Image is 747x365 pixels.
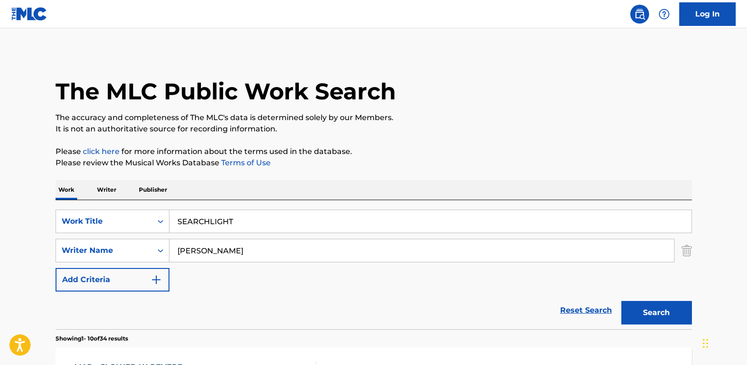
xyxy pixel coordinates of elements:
div: Work Title [62,216,146,227]
img: search [634,8,645,20]
div: Drag [703,329,708,357]
p: Publisher [136,180,170,200]
img: Delete Criterion [682,239,692,262]
img: help [659,8,670,20]
h1: The MLC Public Work Search [56,77,396,105]
p: Work [56,180,77,200]
form: Search Form [56,210,692,329]
p: Writer [94,180,119,200]
img: 9d2ae6d4665cec9f34b9.svg [151,274,162,285]
p: Please review the Musical Works Database [56,157,692,169]
iframe: Chat Widget [700,320,747,365]
a: Reset Search [555,300,617,321]
button: Add Criteria [56,268,169,292]
p: The accuracy and completeness of The MLC's data is determined solely by our Members. [56,112,692,123]
img: MLC Logo [11,7,48,21]
p: Please for more information about the terms used in the database. [56,146,692,157]
div: Writer Name [62,245,146,256]
a: Terms of Use [219,158,271,167]
div: Help [655,5,674,24]
a: click here [83,147,120,156]
a: Log In [679,2,736,26]
p: It is not an authoritative source for recording information. [56,123,692,135]
button: Search [621,301,692,324]
p: Showing 1 - 10 of 34 results [56,334,128,343]
a: Public Search [630,5,649,24]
